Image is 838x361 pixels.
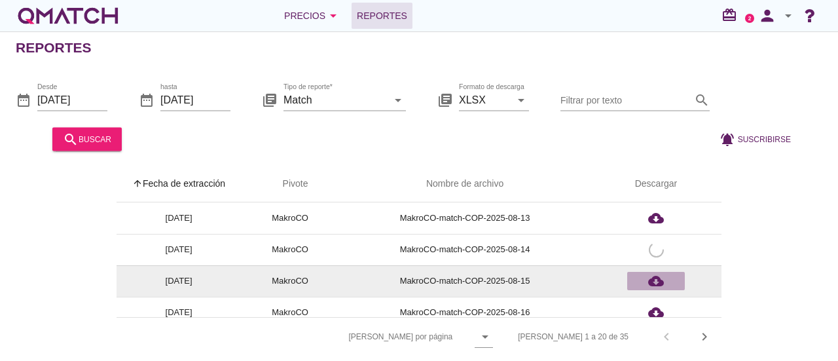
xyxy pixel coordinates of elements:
[274,3,352,29] button: Precios
[63,131,111,147] div: buscar
[117,234,241,265] td: [DATE]
[720,131,738,147] i: notifications_active
[648,273,664,289] i: cloud_download
[241,297,339,328] td: MakroCO
[284,8,341,24] div: Precios
[518,331,628,343] div: [PERSON_NAME] 1 a 20 de 35
[339,297,591,328] td: MakroCO-match-COP-2025-08-16
[513,92,529,107] i: arrow_drop_down
[325,8,341,24] i: arrow_drop_down
[160,89,230,110] input: hasta
[745,14,754,23] a: 2
[721,7,742,23] i: redeem
[241,265,339,297] td: MakroCO
[357,8,407,24] span: Reportes
[16,3,120,29] a: white-qmatch-logo
[748,15,752,21] text: 2
[648,210,664,226] i: cloud_download
[52,127,122,151] button: buscar
[339,202,591,234] td: MakroCO-match-COP-2025-08-13
[262,92,278,107] i: library_books
[132,178,143,189] i: arrow_upward
[241,234,339,265] td: MakroCO
[560,89,691,110] input: Filtrar por texto
[754,7,780,25] i: person
[352,3,412,29] a: Reportes
[139,92,155,107] i: date_range
[241,202,339,234] td: MakroCO
[709,127,801,151] button: Suscribirse
[591,166,721,202] th: Descargar: Not sorted.
[459,89,511,110] input: Formato de descarga
[16,37,92,58] h2: Reportes
[780,8,796,24] i: arrow_drop_down
[63,131,79,147] i: search
[339,265,591,297] td: MakroCO-match-COP-2025-08-15
[477,329,493,345] i: arrow_drop_down
[16,92,31,107] i: date_range
[697,329,712,345] i: chevron_right
[37,89,107,110] input: Desde
[694,92,710,107] i: search
[738,133,791,145] span: Suscribirse
[339,234,591,265] td: MakroCO-match-COP-2025-08-14
[283,89,388,110] input: Tipo de reporte*
[218,318,494,356] div: [PERSON_NAME] por página
[117,297,241,328] td: [DATE]
[241,166,339,202] th: Pivote: Not sorted. Activate to sort ascending.
[648,305,664,320] i: cloud_download
[117,265,241,297] td: [DATE]
[339,166,591,202] th: Nombre de archivo: Not sorted.
[117,202,241,234] td: [DATE]
[693,325,716,349] button: Next page
[437,92,453,107] i: library_books
[117,166,241,202] th: Fecha de extracción: Sorted ascending. Activate to sort descending.
[390,92,406,107] i: arrow_drop_down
